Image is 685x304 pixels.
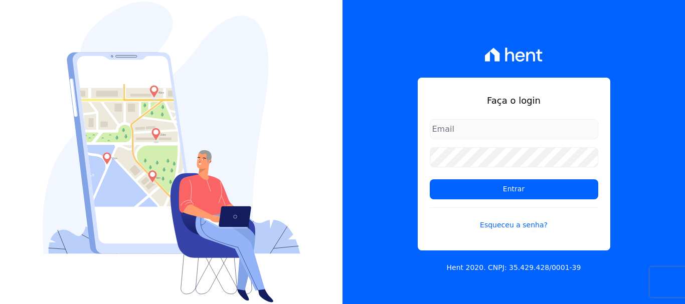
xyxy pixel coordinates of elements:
[430,179,598,199] input: Entrar
[447,262,581,273] p: Hent 2020. CNPJ: 35.429.428/0001-39
[430,119,598,139] input: Email
[430,94,598,107] h1: Faça o login
[43,2,300,302] img: Login
[430,207,598,230] a: Esqueceu a senha?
